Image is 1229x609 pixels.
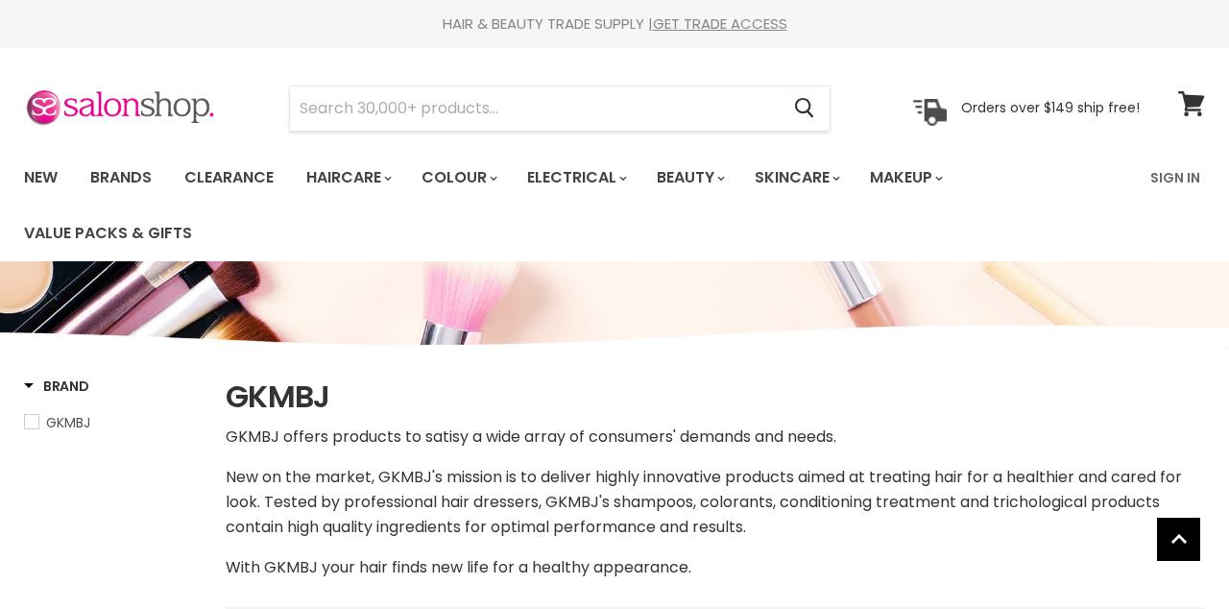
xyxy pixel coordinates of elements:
[740,158,852,198] a: Skincare
[226,465,1205,540] p: New on the market, GKMBJ's mission is to deliver highly innovative products aimed at treating hai...
[170,158,288,198] a: Clearance
[961,99,1140,116] p: Orders over $149 ship free!
[1139,158,1212,198] a: Sign In
[226,555,1205,580] p: With GKMBJ your hair finds new life for a healthy appearance.
[407,158,509,198] a: Colour
[10,150,1139,261] ul: Main menu
[855,158,954,198] a: Makeup
[289,85,831,132] form: Product
[24,377,89,396] h3: Brand
[46,413,90,432] span: GKMBJ
[226,425,1205,450] p: GKMBJ offers products to satisy a wide array of consumers' demands and needs.
[10,213,206,254] a: Value Packs & Gifts
[290,86,779,131] input: Search
[10,158,72,198] a: New
[292,158,403,198] a: Haircare
[76,158,166,198] a: Brands
[642,158,736,198] a: Beauty
[513,158,639,198] a: Electrical
[779,86,830,131] button: Search
[24,412,202,433] a: GKMBJ
[653,13,787,34] a: GET TRADE ACCESS
[226,377,1205,417] h1: GKMBJ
